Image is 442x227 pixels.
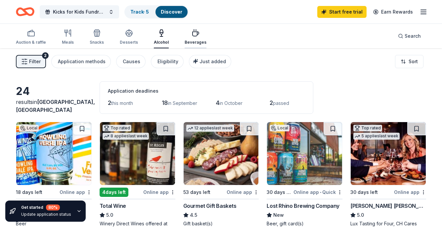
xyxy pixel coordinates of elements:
div: 2 [42,52,49,59]
div: Beer, gift card(s) [267,220,342,227]
div: Gourmet Gift Baskets [183,202,237,210]
div: results [16,98,92,114]
span: Just added [199,59,226,64]
a: Discover [161,9,182,15]
button: Snacks [90,26,104,48]
span: this month [111,100,133,106]
div: Application methods [58,58,106,66]
div: Online app Quick [293,188,342,196]
span: 5.0 [357,211,364,219]
span: • [320,190,321,195]
div: Causes [123,58,140,66]
span: New [273,211,284,219]
div: Online app [143,188,175,196]
div: Eligibility [157,58,178,66]
img: Image for Lost Rhino Brewing Company [267,122,342,185]
button: Application methods [51,55,111,68]
div: Local [270,125,289,131]
img: Image for Gourmet Gift Baskets [184,122,259,185]
div: 12 applies last week [186,125,234,132]
div: Snacks [90,40,104,45]
div: 8 applies last week [103,133,149,140]
img: Image for Total Wine [100,122,175,185]
button: Search [393,29,426,43]
div: Auction & raffle [16,40,46,45]
button: Eligibility [151,55,184,68]
div: Online app [60,188,92,196]
div: Top rated [353,125,382,131]
span: 4.5 [190,211,197,219]
a: Image for Virginia Beer CompanyLocal18 days leftOnline app[US_STATE] Beer CompanyNewBeer [16,122,92,227]
button: Track· 5Discover [124,5,188,19]
div: 30 days left [267,188,292,196]
span: Kicks for Kids Fundraiser [53,8,106,16]
span: in October [219,100,243,106]
a: Image for Gourmet Gift Baskets12 applieslast week53 days leftOnline appGourmet Gift Baskets4.5Gif... [183,122,259,227]
span: [GEOGRAPHIC_DATA], [GEOGRAPHIC_DATA] [16,99,95,113]
div: 5 applies last week [353,133,400,140]
div: 80 % [46,204,60,210]
div: Online app [394,188,426,196]
div: Meals [62,40,74,45]
button: Auction & raffle [16,26,46,48]
button: Meals [62,26,74,48]
span: passed [273,100,289,106]
div: 53 days left [183,188,210,196]
a: Image for Lost Rhino Brewing CompanyLocal30 days leftOnline app•QuickLost Rhino Brewing CompanyNe... [267,122,342,227]
div: Top rated [103,125,131,131]
div: Online app [227,188,259,196]
button: Beverages [185,26,206,48]
span: 4 [216,99,219,106]
div: Application deadlines [108,87,305,95]
a: Start free trial [317,6,367,18]
div: Update application status [21,212,71,217]
img: Image for Cooper's Hawk Winery and Restaurants [351,122,426,185]
div: 18 days left [16,188,42,196]
span: 2 [270,99,273,106]
button: Kicks for Kids Fundraiser [40,5,119,19]
div: Desserts [120,40,138,45]
button: Causes [116,55,146,68]
a: Track· 5 [130,9,149,15]
span: in [16,99,95,113]
div: [PERSON_NAME] [PERSON_NAME] Winery and Restaurants [350,202,426,210]
div: 30 days left [350,188,378,196]
span: Filter [29,58,41,66]
div: 4 days left [100,188,128,197]
div: Get started [21,204,71,210]
button: Alcohol [154,26,169,48]
span: 18 [162,99,168,106]
div: Alcohol [154,40,169,45]
button: Just added [189,55,231,68]
button: Desserts [120,26,138,48]
span: Search [405,32,421,40]
div: Gift basket(s) [183,220,259,227]
a: Home [16,4,34,20]
span: in September [168,100,197,106]
div: Lost Rhino Brewing Company [267,202,339,210]
button: Sort [395,55,423,68]
span: 2 [108,99,111,106]
img: Image for Virginia Beer Company [16,122,91,185]
div: Local [19,125,39,131]
span: Sort [409,58,418,66]
button: Filter2 [16,55,46,68]
div: 24 [16,85,92,98]
div: Beverages [185,40,206,45]
a: Earn Rewards [369,6,417,18]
